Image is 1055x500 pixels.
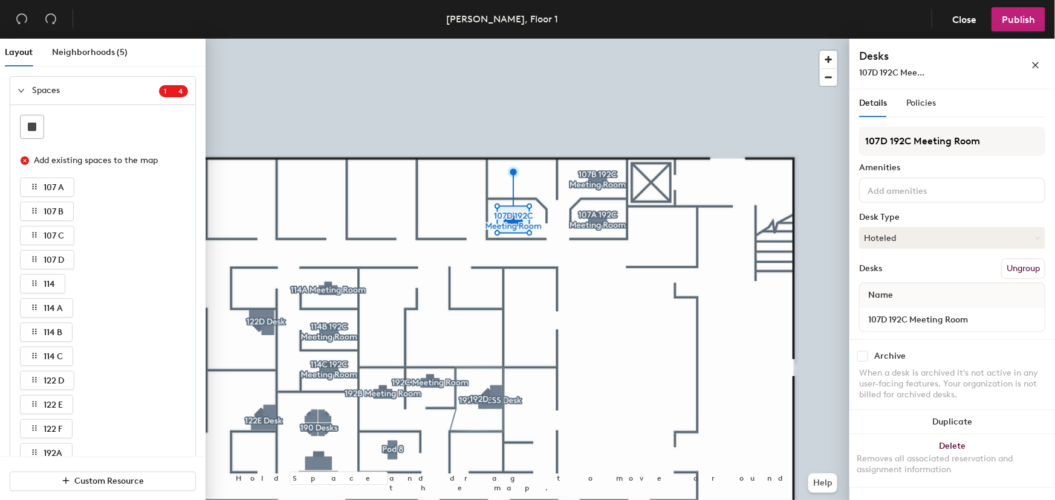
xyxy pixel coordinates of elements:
[859,68,924,78] span: 107D 192C Mee...
[20,250,74,269] button: 107 D
[859,48,992,64] h4: Desks
[21,156,29,165] span: close-circle
[20,226,74,245] button: 107 C
[859,368,1045,400] div: When a desk is archived it's not active in any user-facing features. Your organization is not bil...
[44,448,62,458] span: 192A
[942,7,987,31] button: Close
[44,182,64,193] span: 107 A
[20,395,73,414] button: 122 E
[874,351,906,361] div: Archive
[859,163,1045,173] div: Amenities
[178,87,183,95] span: 4
[32,77,159,104] span: Spaces
[44,279,55,289] span: 114
[20,371,74,390] button: 122 D
[808,473,837,493] button: Help
[20,202,74,221] button: 107 B
[862,311,1042,328] input: Unnamed desk
[16,13,28,25] span: undo
[44,207,63,217] span: 107 B
[906,98,936,108] span: Policies
[1002,14,1035,25] span: Publish
[18,87,25,94] span: expanded
[44,327,62,338] span: 114 B
[20,298,73,318] button: 114 A
[859,98,887,108] span: Details
[1001,258,1045,279] button: Ungroup
[952,14,976,25] span: Close
[44,424,62,434] span: 122 F
[859,213,1045,222] div: Desk Type
[447,11,559,27] div: [PERSON_NAME], Floor 1
[75,476,144,486] span: Custom Resource
[20,178,74,197] button: 107 A
[849,434,1055,487] button: DeleteRemoves all associated reservation and assignment information
[849,410,1055,434] button: Duplicate
[859,227,1045,249] button: Hoteled
[5,47,33,57] span: Layout
[44,351,63,362] span: 114 C
[44,255,64,265] span: 107 D
[44,231,64,241] span: 107 C
[10,472,196,491] button: Custom Resource
[44,303,63,313] span: 114 A
[992,7,1045,31] button: Publish
[39,7,63,31] button: Redo (⌘ + ⇧ + Z)
[34,154,178,167] div: Add existing spaces to the map
[44,376,64,386] span: 122 D
[164,87,178,95] span: 1
[20,274,65,293] button: 114
[44,400,63,410] span: 122 E
[20,443,73,463] button: 192A
[20,347,73,366] button: 114 C
[20,322,73,342] button: 114 B
[865,182,974,197] input: Add amenities
[1031,61,1040,69] span: close
[20,419,73,438] button: 122 F
[10,7,34,31] button: Undo (⌘ + Z)
[862,284,899,306] span: Name
[52,47,128,57] span: Neighborhoods (5)
[159,85,188,97] sup: 14
[857,454,1048,475] div: Removes all associated reservation and assignment information
[859,264,882,274] div: Desks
